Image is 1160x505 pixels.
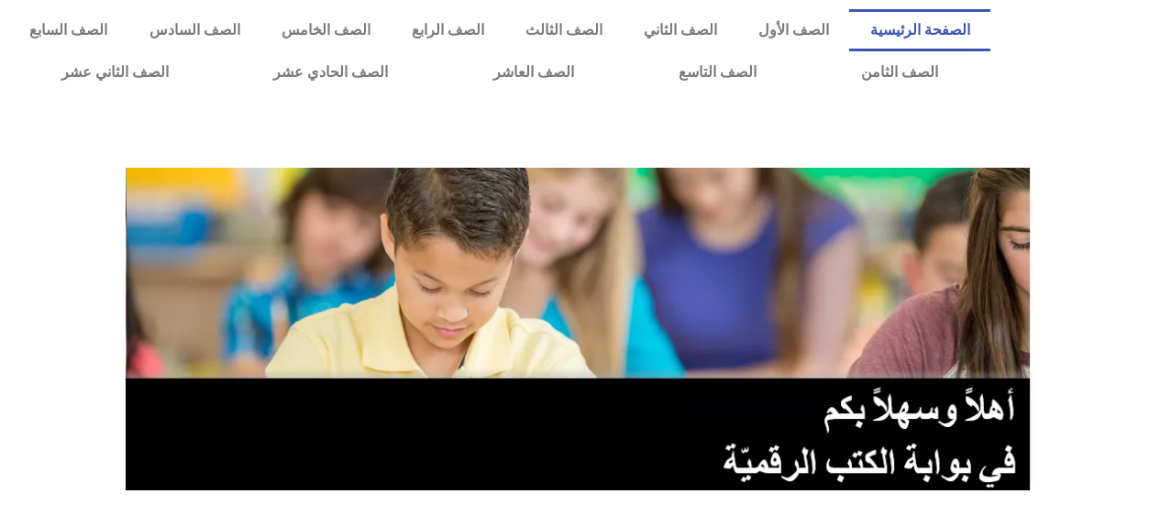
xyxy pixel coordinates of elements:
a: الصف العاشر [441,51,626,93]
a: الصف الثالث [504,9,623,51]
a: الصف الأول [737,9,849,51]
a: الصف الثاني [623,9,737,51]
a: الصف التاسع [626,51,809,93]
a: الصف الثامن [809,51,990,93]
a: الصف الثاني عشر [9,51,221,93]
a: الصف الحادي عشر [221,51,440,93]
a: الصف السابع [9,9,128,51]
a: الصف السادس [128,9,260,51]
a: الصف الرابع [391,9,504,51]
a: الصفحة الرئيسية [849,9,990,51]
a: الصف الخامس [260,9,391,51]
